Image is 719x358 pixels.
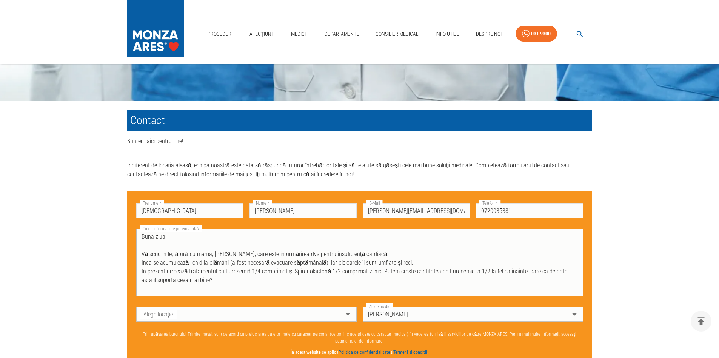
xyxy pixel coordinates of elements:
[473,26,505,42] a: Despre Noi
[366,200,383,206] label: E-Mail
[339,350,390,355] a: Politica de confidentialitate
[246,26,276,42] a: Afecțiuni
[253,200,272,206] label: Nume
[127,110,592,131] h1: Contact
[531,29,551,39] div: 031 9300
[373,26,422,42] a: Consilier Medical
[140,225,202,232] label: Cu ce informații te putem ajuta?
[366,303,393,310] label: Alege medic
[433,26,462,42] a: Info Utile
[205,26,236,42] a: Proceduri
[322,26,362,42] a: Departamente
[140,200,164,206] label: Prenume
[516,26,557,42] a: 031 9300
[393,350,427,355] a: Termeni si conditii
[363,307,583,322] div: [PERSON_NAME]
[691,311,711,332] button: delete
[286,26,311,42] a: Medici
[127,152,592,179] p: Indiferent de locația aleasă, echipa noastră este gata să răspundă tuturor întrebărilor tale și s...
[127,137,592,146] p: Suntem aici pentru tine!
[479,200,500,206] label: Telefon
[136,331,583,344] p: Prin apăsarea butonului Trimite mesaj, sunt de acord cu prelucrarea datelor mele cu caracter pers...
[291,350,428,355] strong: În acest website se aplica si .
